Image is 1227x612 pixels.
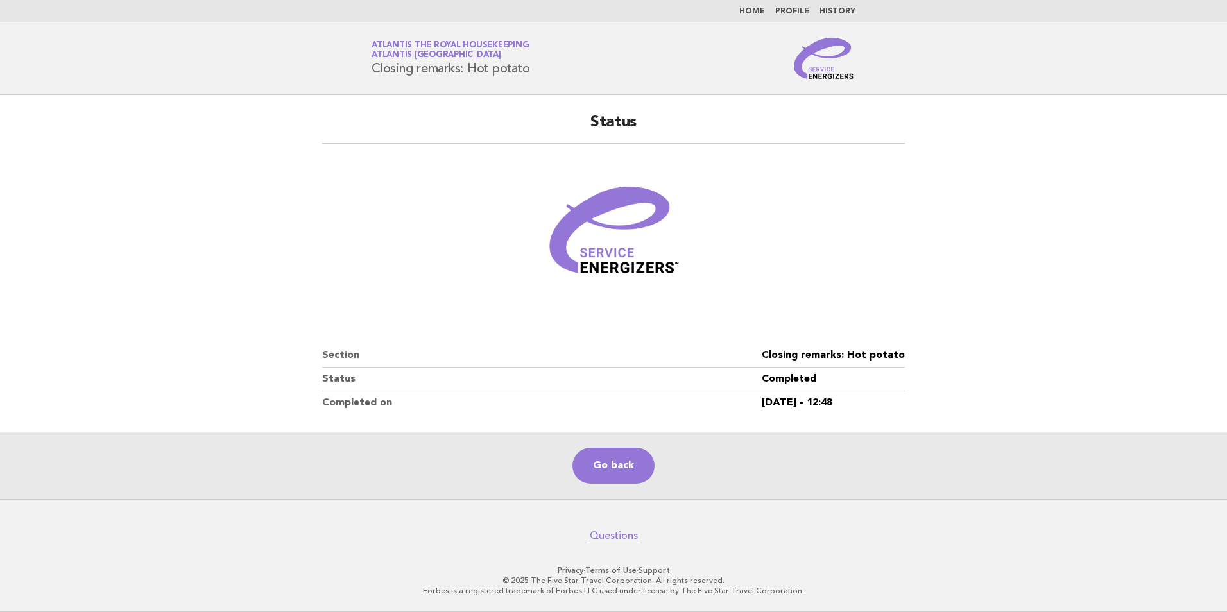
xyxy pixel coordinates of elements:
p: Forbes is a registered trademark of Forbes LLC used under license by The Five Star Travel Corpora... [221,586,1006,596]
a: Privacy [558,566,583,575]
dt: Section [322,344,762,368]
dt: Completed on [322,391,762,414]
h1: Closing remarks: Hot potato [372,42,529,75]
dd: Closing remarks: Hot potato [762,344,905,368]
dd: Completed [762,368,905,391]
a: Go back [572,448,655,484]
a: Home [739,8,765,15]
span: Atlantis [GEOGRAPHIC_DATA] [372,51,501,60]
a: Questions [590,529,638,542]
a: Atlantis the Royal HousekeepingAtlantis [GEOGRAPHIC_DATA] [372,41,529,59]
dt: Status [322,368,762,391]
a: Terms of Use [585,566,637,575]
p: · · [221,565,1006,575]
img: Verified [536,159,691,313]
img: Service Energizers [794,38,855,79]
dd: [DATE] - 12:48 [762,391,905,414]
a: History [819,8,855,15]
h2: Status [322,112,905,144]
a: Support [639,566,670,575]
p: © 2025 The Five Star Travel Corporation. All rights reserved. [221,575,1006,586]
a: Profile [775,8,809,15]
